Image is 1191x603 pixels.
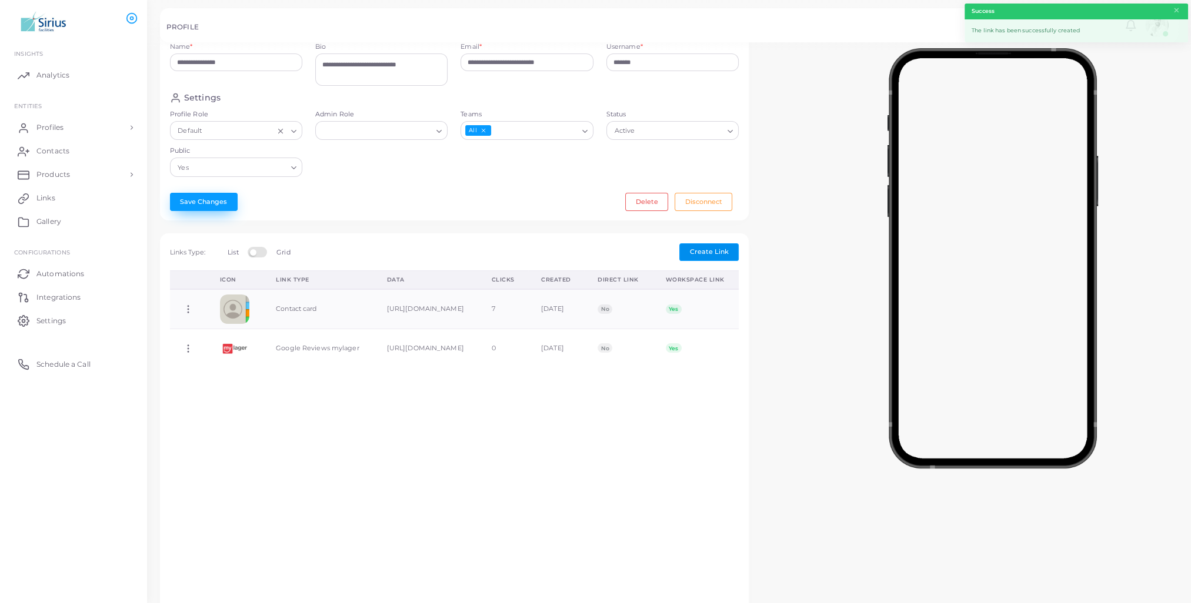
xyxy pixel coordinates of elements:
div: Search for option [315,121,448,140]
span: Profiles [36,122,64,133]
td: Google Reviews mylager [263,329,374,367]
strong: Success [972,7,995,15]
a: Contacts [9,139,138,163]
div: Search for option [606,121,739,140]
span: Analytics [36,70,69,81]
span: Create Link [690,247,729,256]
button: Save Changes [170,193,238,210]
div: Search for option [170,158,302,176]
label: Grid [276,248,290,257]
span: Integrations [36,292,81,303]
img: phone-mock.b55596b7.png [887,48,1098,468]
img: logo [11,11,76,33]
span: Links [36,193,55,203]
label: Profile Role [170,110,302,119]
span: Products [36,169,70,180]
span: Yes [666,304,682,314]
td: Contact card [263,289,374,329]
input: Search for option [492,125,578,138]
span: Contacts [36,146,69,156]
div: Search for option [461,121,593,140]
td: [DATE] [528,329,585,367]
label: Status [606,110,739,119]
button: Create Link [679,243,739,261]
td: 0 [479,329,528,367]
th: Action [170,271,207,289]
div: Icon [220,276,251,284]
div: Workspace Link [666,276,726,284]
span: INSIGHTS [14,50,43,57]
div: The link has been successfully created [965,19,1188,42]
div: Link Type [276,276,361,284]
label: Public [170,146,302,156]
button: Close [1173,4,1180,17]
td: [URL][DOMAIN_NAME] [374,329,479,367]
div: Created [541,276,572,284]
h4: Settings [184,92,221,103]
span: No [598,343,612,353]
span: No [598,304,612,314]
span: Gallery [36,216,61,227]
a: Products [9,163,138,186]
span: Yes [176,162,191,174]
div: Data [387,276,466,284]
a: Automations [9,262,138,285]
img: 7be7903d-7009-4691-8986-3a77fa8ec132-1757688213960.png [220,334,249,363]
button: Deselect All [479,126,488,135]
input: Search for option [638,125,723,138]
label: Admin Role [315,110,448,119]
input: Search for option [205,125,273,138]
label: List [228,248,238,257]
td: [URL][DOMAIN_NAME] [374,289,479,329]
button: Disconnect [675,193,732,210]
label: Teams [461,110,593,119]
div: Direct Link [598,276,639,284]
a: Integrations [9,285,138,309]
a: Schedule a Call [9,352,138,376]
span: Links Type: [170,248,205,256]
img: contactcard.png [220,294,249,324]
span: Yes [666,343,682,353]
a: Gallery [9,210,138,233]
h5: PROFILE [166,23,199,31]
span: Configurations [14,249,70,256]
span: Settings [36,316,66,326]
span: All [465,125,491,136]
div: Search for option [170,121,302,140]
span: Active [613,125,636,138]
a: Profiles [9,116,138,139]
input: Search for option [321,125,432,138]
span: Default [176,125,203,138]
button: Delete [625,193,668,210]
input: Search for option [191,161,286,174]
td: 7 [479,289,528,329]
button: Clear Selected [276,126,285,135]
span: ENTITIES [14,102,42,109]
td: [DATE] [528,289,585,329]
span: Automations [36,269,84,279]
a: Analytics [9,63,138,87]
span: Schedule a Call [36,359,91,370]
a: Links [9,186,138,210]
a: Settings [9,309,138,332]
div: Clicks [492,276,515,284]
